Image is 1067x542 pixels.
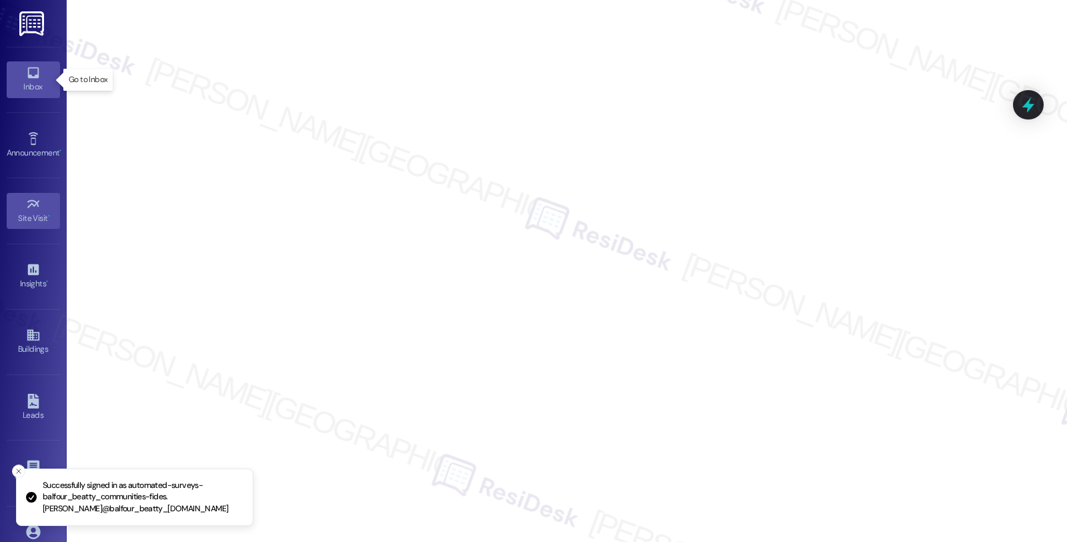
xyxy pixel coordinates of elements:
[69,74,107,85] p: Go to Inbox
[7,61,60,97] a: Inbox
[46,277,48,286] span: •
[7,455,60,491] a: Templates •
[48,212,50,221] span: •
[19,11,47,36] img: ResiDesk Logo
[43,480,242,515] p: Successfully signed in as automated-surveys-balfour_beatty_communities-fides.[PERSON_NAME]@balfou...
[7,193,60,229] a: Site Visit •
[7,324,60,360] a: Buildings
[7,258,60,294] a: Insights •
[59,146,61,156] span: •
[12,465,25,478] button: Close toast
[7,390,60,426] a: Leads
